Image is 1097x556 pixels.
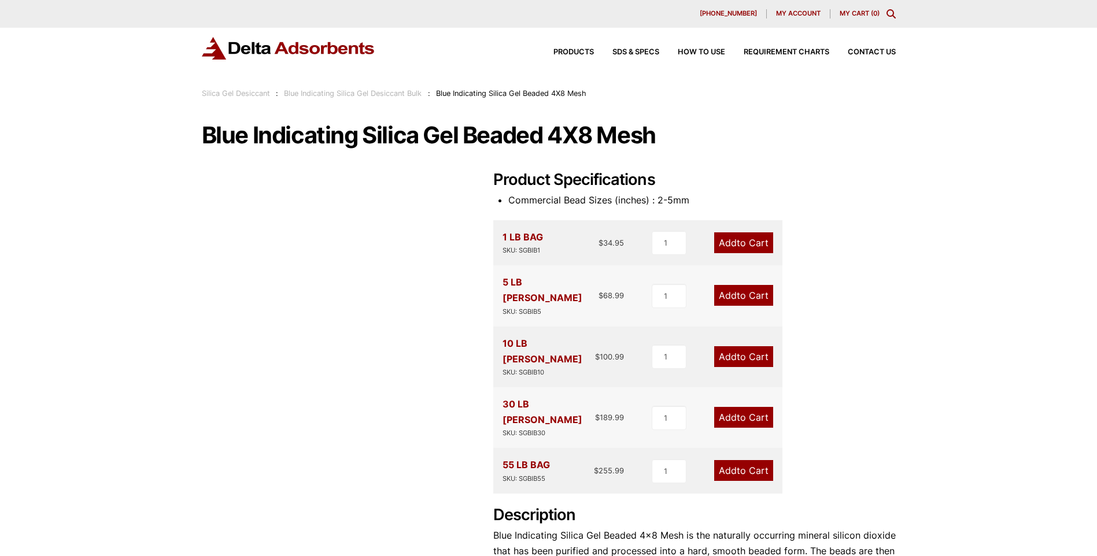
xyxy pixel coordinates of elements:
span: $ [599,238,603,247]
h2: Product Specifications [493,170,896,190]
a: My account [767,9,830,18]
a: Contact Us [829,49,896,56]
a: [PHONE_NUMBER] [690,9,767,18]
span: Contact Us [848,49,896,56]
span: Blue Indicating Silica Gel Beaded 4X8 Mesh [436,89,586,98]
div: 1 LB BAG [503,229,543,256]
span: [PHONE_NUMBER] [700,10,757,17]
a: Add to Cart [714,232,773,253]
img: Delta Adsorbents [202,37,375,60]
span: $ [595,352,600,361]
a: Blue Indicating Silica Gel Desiccant Bulk [284,89,422,98]
div: SKU: SGBIB10 [503,367,596,378]
div: Toggle Modal Content [887,9,896,18]
bdi: 100.99 [595,352,624,361]
bdi: 255.99 [594,466,624,475]
bdi: 34.95 [599,238,624,247]
h2: Description [493,506,896,525]
div: SKU: SGBIB55 [503,473,550,484]
span: $ [594,466,599,475]
span: SDS & SPECS [612,49,659,56]
a: Add to Cart [714,407,773,428]
div: SKU: SGBIB30 [503,428,596,439]
a: Add to Cart [714,346,773,367]
span: $ [599,291,603,300]
a: My Cart (0) [840,9,880,17]
a: Products [535,49,594,56]
a: How to Use [659,49,725,56]
span: : [428,89,430,98]
div: 10 LB [PERSON_NAME] [503,336,596,378]
h1: Blue Indicating Silica Gel Beaded 4X8 Mesh [202,123,896,147]
bdi: 189.99 [595,413,624,422]
div: SKU: SGBIB5 [503,306,599,317]
span: : [276,89,278,98]
span: How to Use [678,49,725,56]
a: SDS & SPECS [594,49,659,56]
a: Add to Cart [714,285,773,306]
a: Silica Gel Desiccant [202,89,270,98]
span: My account [776,10,821,17]
div: 30 LB [PERSON_NAME] [503,396,596,439]
a: Add to Cart [714,460,773,481]
a: Requirement Charts [725,49,829,56]
span: $ [595,413,600,422]
li: Commercial Bead Sizes (inches) : 2-5mm [508,192,896,208]
div: 5 LB [PERSON_NAME] [503,275,599,317]
span: 0 [873,9,877,17]
span: Requirement Charts [744,49,829,56]
div: 55 LB BAG [503,457,550,484]
div: SKU: SGBIB1 [503,245,543,256]
bdi: 68.99 [599,291,624,300]
span: Products [553,49,594,56]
